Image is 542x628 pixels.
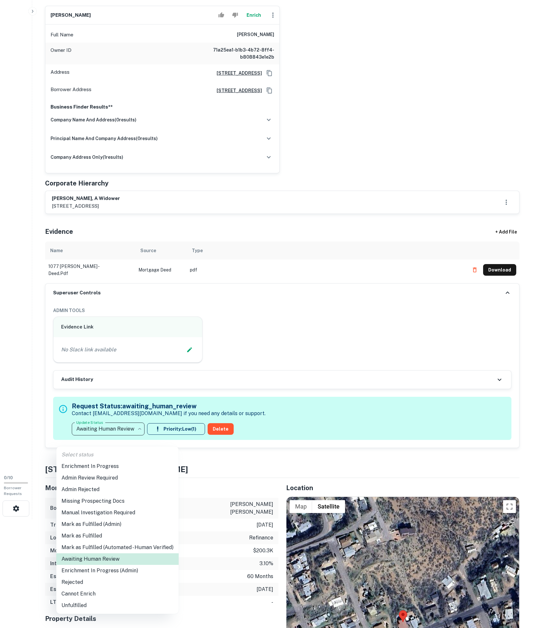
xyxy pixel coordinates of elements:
li: Admin Review Required [56,472,179,484]
li: Enrichment In Progress [56,461,179,472]
li: Admin Rejected [56,484,179,495]
li: Cannot Enrich [56,588,179,600]
li: Mark as Fulfilled [56,530,179,542]
li: Manual Investigation Required [56,507,179,519]
li: Mark as Fulfilled (Automated - Human Verified) [56,542,179,553]
li: Unfulfilled [56,600,179,611]
iframe: Chat Widget [510,576,542,607]
li: Missing Prospecting Docs [56,495,179,507]
li: Awaiting Human Review [56,553,179,565]
li: Rejected [56,576,179,588]
li: Mark as Fulfilled (Admin) [56,519,179,530]
li: Enrichment In Progress (Admin) [56,565,179,576]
